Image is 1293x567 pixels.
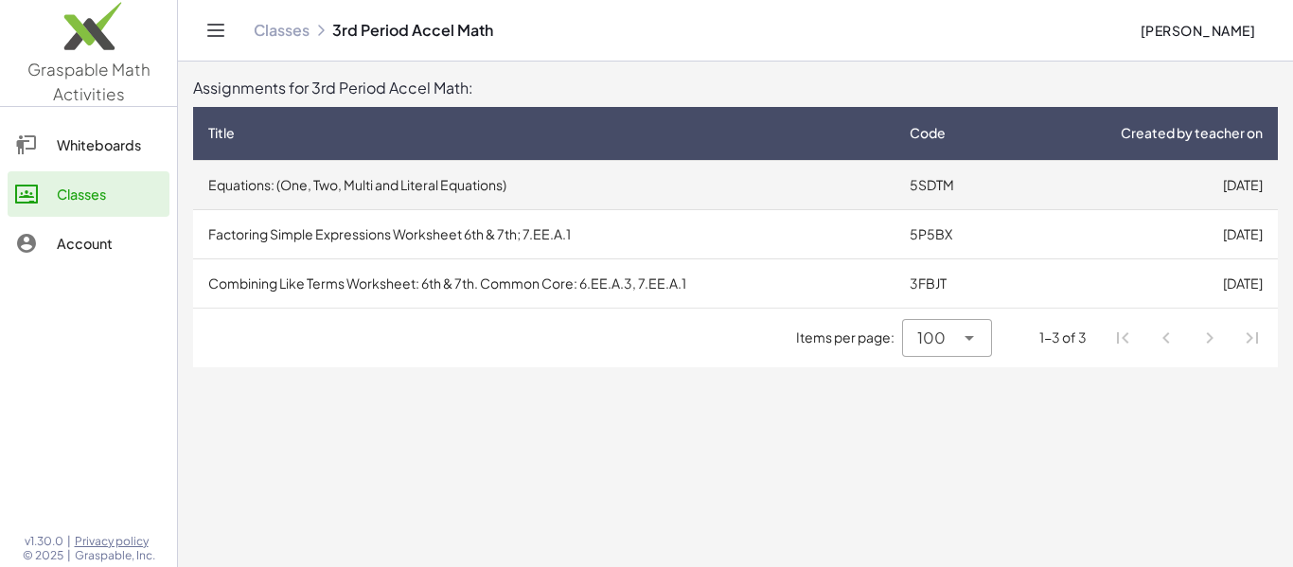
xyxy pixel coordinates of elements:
[193,258,894,308] td: Combining Like Terms Worksheet: 6th & 7th. Common Core: 6.EE.A.3, 7.EE.A.1
[193,209,894,258] td: Factoring Simple Expressions Worksheet 6th & 7th; 7.EE.A.1
[1102,316,1274,360] nav: Pagination Navigation
[27,59,151,104] span: Graspable Math Activities
[894,258,1013,308] td: 3FBJT
[894,160,1013,209] td: 5SDTM
[1125,13,1270,47] button: [PERSON_NAME]
[1121,123,1263,143] span: Created by teacher on
[208,123,235,143] span: Title
[201,15,231,45] button: Toggle navigation
[67,534,71,549] span: |
[254,21,310,40] a: Classes
[67,548,71,563] span: |
[917,327,946,349] span: 100
[1013,160,1278,209] td: [DATE]
[193,77,1278,99] div: Assignments for 3rd Period Accel Math:
[894,209,1013,258] td: 5P5BX
[1013,209,1278,258] td: [DATE]
[796,328,902,347] span: Items per page:
[23,548,63,563] span: © 2025
[1039,328,1087,347] div: 1-3 of 3
[75,534,155,549] a: Privacy policy
[1013,258,1278,308] td: [DATE]
[57,183,162,205] div: Classes
[57,232,162,255] div: Account
[1140,22,1255,39] span: [PERSON_NAME]
[8,221,169,266] a: Account
[910,123,946,143] span: Code
[8,122,169,168] a: Whiteboards
[193,160,894,209] td: Equations: (One, Two, Multi and Literal Equations)
[57,133,162,156] div: Whiteboards
[8,171,169,217] a: Classes
[25,534,63,549] span: v1.30.0
[75,548,155,563] span: Graspable, Inc.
